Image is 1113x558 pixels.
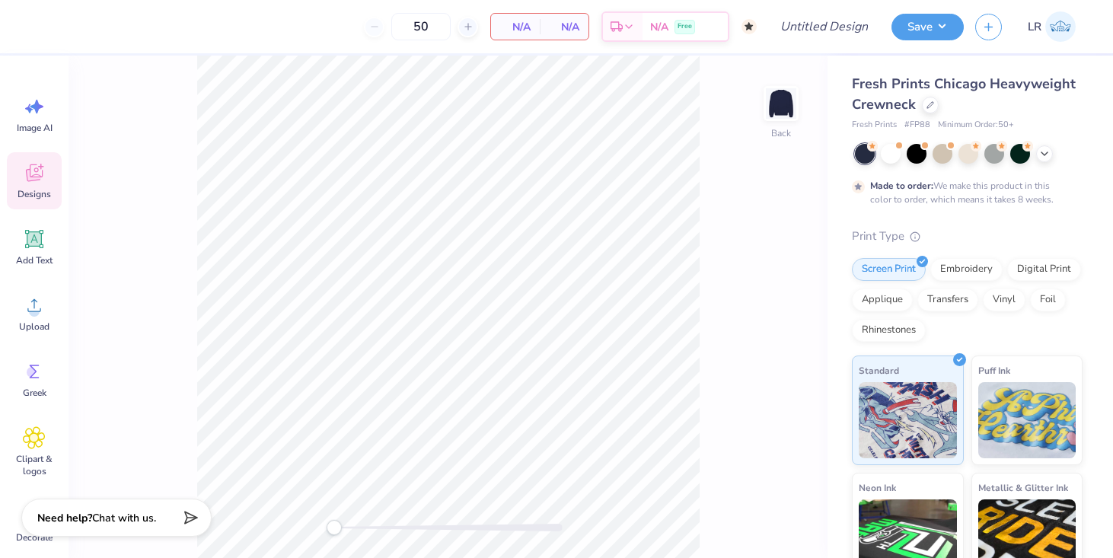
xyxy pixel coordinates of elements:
[870,179,1057,206] div: We make this product in this color to order, which means it takes 8 weeks.
[852,258,926,281] div: Screen Print
[978,480,1068,496] span: Metallic & Glitter Ink
[852,228,1083,245] div: Print Type
[18,188,51,200] span: Designs
[1045,11,1076,42] img: Louise Racquet
[500,19,531,35] span: N/A
[92,511,156,525] span: Chat with us.
[37,511,92,525] strong: Need help?
[23,387,46,399] span: Greek
[859,382,957,458] img: Standard
[771,126,791,140] div: Back
[766,88,796,119] img: Back
[549,19,579,35] span: N/A
[917,289,978,311] div: Transfers
[678,21,692,32] span: Free
[1021,11,1083,42] a: LR
[650,19,668,35] span: N/A
[870,180,933,192] strong: Made to order:
[852,119,897,132] span: Fresh Prints
[17,122,53,134] span: Image AI
[891,14,964,40] button: Save
[859,480,896,496] span: Neon Ink
[978,382,1076,458] img: Puff Ink
[978,362,1010,378] span: Puff Ink
[938,119,1014,132] span: Minimum Order: 50 +
[930,258,1003,281] div: Embroidery
[1030,289,1066,311] div: Foil
[904,119,930,132] span: # FP88
[852,289,913,311] div: Applique
[1028,18,1041,36] span: LR
[983,289,1025,311] div: Vinyl
[391,13,451,40] input: – –
[768,11,880,42] input: Untitled Design
[852,75,1076,113] span: Fresh Prints Chicago Heavyweight Crewneck
[16,254,53,266] span: Add Text
[327,520,342,535] div: Accessibility label
[859,362,899,378] span: Standard
[9,453,59,477] span: Clipart & logos
[19,320,49,333] span: Upload
[1007,258,1081,281] div: Digital Print
[16,531,53,544] span: Decorate
[852,319,926,342] div: Rhinestones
